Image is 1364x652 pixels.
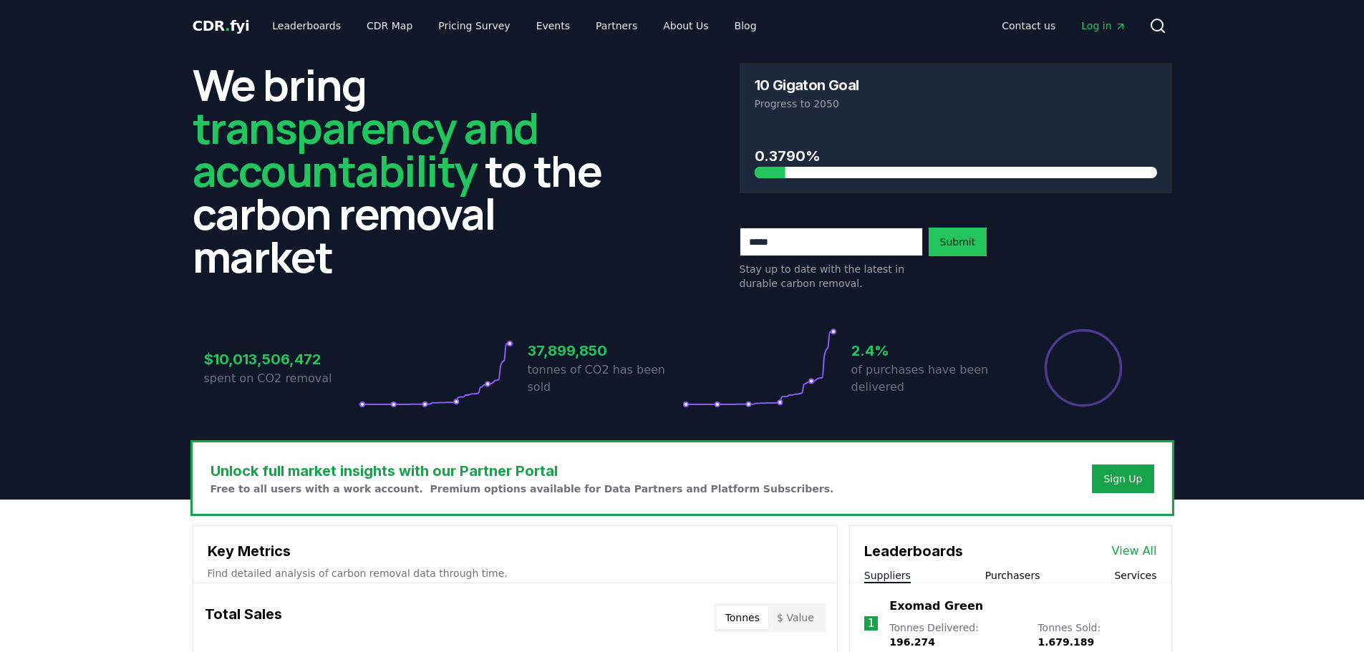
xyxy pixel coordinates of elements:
h3: 2.4% [851,340,1006,361]
h3: Unlock full market insights with our Partner Portal [211,460,834,482]
h3: $10,013,506,472 [204,349,359,370]
h3: Total Sales [205,603,282,632]
button: Tonnes [717,606,768,629]
a: CDR Map [355,13,424,39]
a: Pricing Survey [427,13,521,39]
button: $ Value [768,606,823,629]
a: Leaderboards [261,13,352,39]
button: Services [1114,568,1156,583]
a: Contact us [990,13,1067,39]
h2: We bring to the carbon removal market [193,63,625,278]
button: Suppliers [864,568,911,583]
a: Events [525,13,581,39]
p: Progress to 2050 [755,97,1157,111]
p: spent on CO2 removal [204,370,359,387]
a: View All [1112,542,1157,560]
p: 1 [867,615,874,632]
h3: 37,899,850 [528,340,682,361]
button: Purchasers [985,568,1040,583]
p: tonnes of CO2 has been sold [528,361,682,396]
button: Submit [929,228,987,256]
span: . [225,17,230,34]
button: Sign Up [1092,464,1153,493]
a: Sign Up [1103,472,1142,486]
h3: Leaderboards [864,540,963,562]
nav: Main [261,13,768,39]
p: Stay up to date with the latest in durable carbon removal. [740,262,923,291]
p: Tonnes Delivered : [889,621,1023,649]
a: Partners [584,13,649,39]
nav: Main [990,13,1137,39]
p: of purchases have been delivered [851,361,1006,396]
span: CDR fyi [193,17,250,34]
span: 196.274 [889,636,935,648]
h3: Key Metrics [208,540,823,562]
a: Log in [1070,13,1137,39]
p: Tonnes Sold : [1037,621,1156,649]
div: Percentage of sales delivered [1043,328,1123,408]
span: transparency and accountability [193,98,538,200]
p: Free to all users with a work account. Premium options available for Data Partners and Platform S... [211,482,834,496]
a: About Us [652,13,720,39]
h3: 10 Gigaton Goal [755,78,859,92]
a: CDR.fyi [193,16,250,36]
span: Log in [1081,19,1126,33]
p: Find detailed analysis of carbon removal data through time. [208,566,823,580]
span: 1.679.189 [1037,636,1094,648]
a: Blog [723,13,768,39]
h3: 0.3790% [755,145,1157,167]
a: Exomad Green [889,598,983,615]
